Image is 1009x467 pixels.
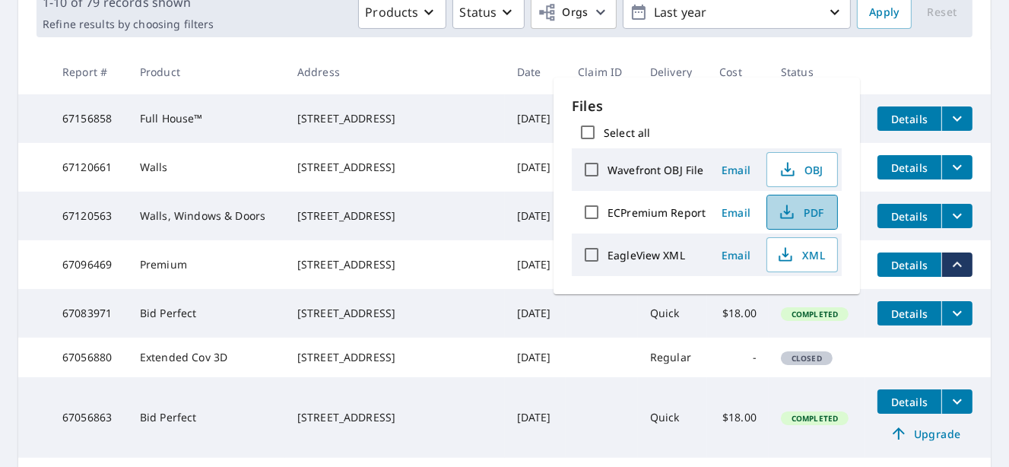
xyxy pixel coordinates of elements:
[712,201,760,224] button: Email
[43,17,214,31] p: Refine results by choosing filters
[50,240,128,289] td: 67096469
[566,49,638,94] th: Claim ID
[128,49,285,94] th: Product
[766,152,838,187] button: OBJ
[128,240,285,289] td: Premium
[707,49,769,94] th: Cost
[887,209,932,224] span: Details
[297,111,493,126] div: [STREET_ADDRESS]
[707,377,769,458] td: $18.00
[505,240,566,289] td: [DATE]
[712,158,760,182] button: Email
[50,143,128,192] td: 67120661
[638,49,707,94] th: Delivery
[128,143,285,192] td: Walls
[505,192,566,240] td: [DATE]
[712,243,760,267] button: Email
[877,204,941,228] button: detailsBtn-67120563
[459,3,497,21] p: Status
[505,338,566,377] td: [DATE]
[877,421,973,446] a: Upgrade
[941,155,973,179] button: filesDropdownBtn-67120661
[941,106,973,131] button: filesDropdownBtn-67156858
[50,338,128,377] td: 67056880
[50,289,128,338] td: 67083971
[128,338,285,377] td: Extended Cov 3D
[887,160,932,175] span: Details
[782,353,831,364] span: Closed
[50,49,128,94] th: Report #
[766,195,838,230] button: PDF
[877,301,941,326] button: detailsBtn-67083971
[782,413,847,424] span: Completed
[50,377,128,458] td: 67056863
[638,377,707,458] td: Quick
[128,192,285,240] td: Walls, Windows & Doors
[638,289,707,338] td: Quick
[877,106,941,131] button: detailsBtn-67156858
[608,163,703,177] label: Wavefront OBJ File
[297,160,493,175] div: [STREET_ADDRESS]
[297,257,493,272] div: [STREET_ADDRESS]
[608,248,685,262] label: EagleView XML
[50,192,128,240] td: 67120563
[887,112,932,126] span: Details
[707,289,769,338] td: $18.00
[128,94,285,143] td: Full House™
[941,253,973,277] button: filesDropdownBtn-67096469
[877,389,941,414] button: detailsBtn-67056863
[505,143,566,192] td: [DATE]
[776,203,825,221] span: PDF
[297,306,493,321] div: [STREET_ADDRESS]
[707,338,769,377] td: -
[505,49,566,94] th: Date
[297,208,493,224] div: [STREET_ADDRESS]
[50,94,128,143] td: 67156858
[128,289,285,338] td: Bid Perfect
[285,49,505,94] th: Address
[297,350,493,365] div: [STREET_ADDRESS]
[941,301,973,326] button: filesDropdownBtn-67083971
[718,205,754,220] span: Email
[941,389,973,414] button: filesDropdownBtn-67056863
[941,204,973,228] button: filesDropdownBtn-67120563
[766,237,838,272] button: XML
[608,205,706,220] label: ECPremium Report
[604,125,650,140] label: Select all
[572,96,842,116] p: Files
[877,155,941,179] button: detailsBtn-67120661
[869,3,900,22] span: Apply
[887,424,963,443] span: Upgrade
[776,246,825,264] span: XML
[718,163,754,177] span: Email
[887,258,932,272] span: Details
[769,49,865,94] th: Status
[776,160,825,179] span: OBJ
[128,377,285,458] td: Bid Perfect
[297,410,493,425] div: [STREET_ADDRESS]
[887,395,932,409] span: Details
[538,3,589,22] span: Orgs
[877,253,941,277] button: detailsBtn-67096469
[505,377,566,458] td: [DATE]
[505,289,566,338] td: [DATE]
[505,94,566,143] td: [DATE]
[365,3,418,21] p: Products
[782,309,847,319] span: Completed
[887,307,932,321] span: Details
[718,248,754,262] span: Email
[638,338,707,377] td: Regular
